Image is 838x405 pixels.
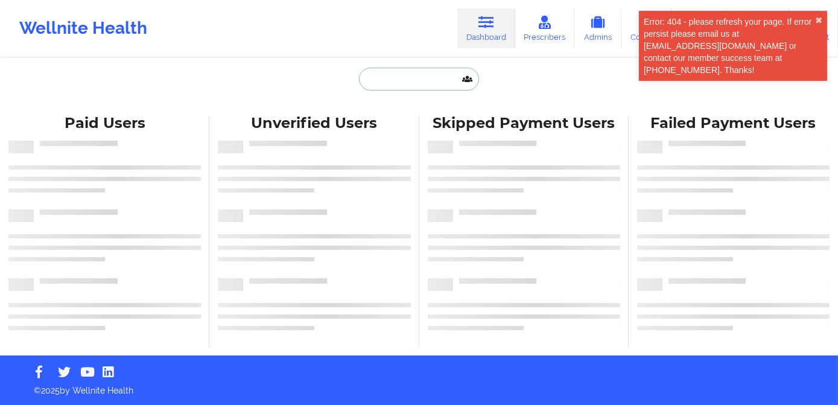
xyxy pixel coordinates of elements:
div: Unverified Users [218,114,410,133]
div: Error: 404 - please refresh your page. If error persist please email us at [EMAIL_ADDRESS][DOMAIN... [644,16,815,76]
a: Coaches [621,8,671,48]
a: Admins [574,8,621,48]
a: Prescribers [515,8,575,48]
a: Dashboard [457,8,515,48]
button: close [815,16,822,25]
div: Failed Payment Users [637,114,830,133]
div: Skipped Payment Users [428,114,620,133]
div: Paid Users [8,114,201,133]
p: © 2025 by Wellnite Health [25,376,813,397]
